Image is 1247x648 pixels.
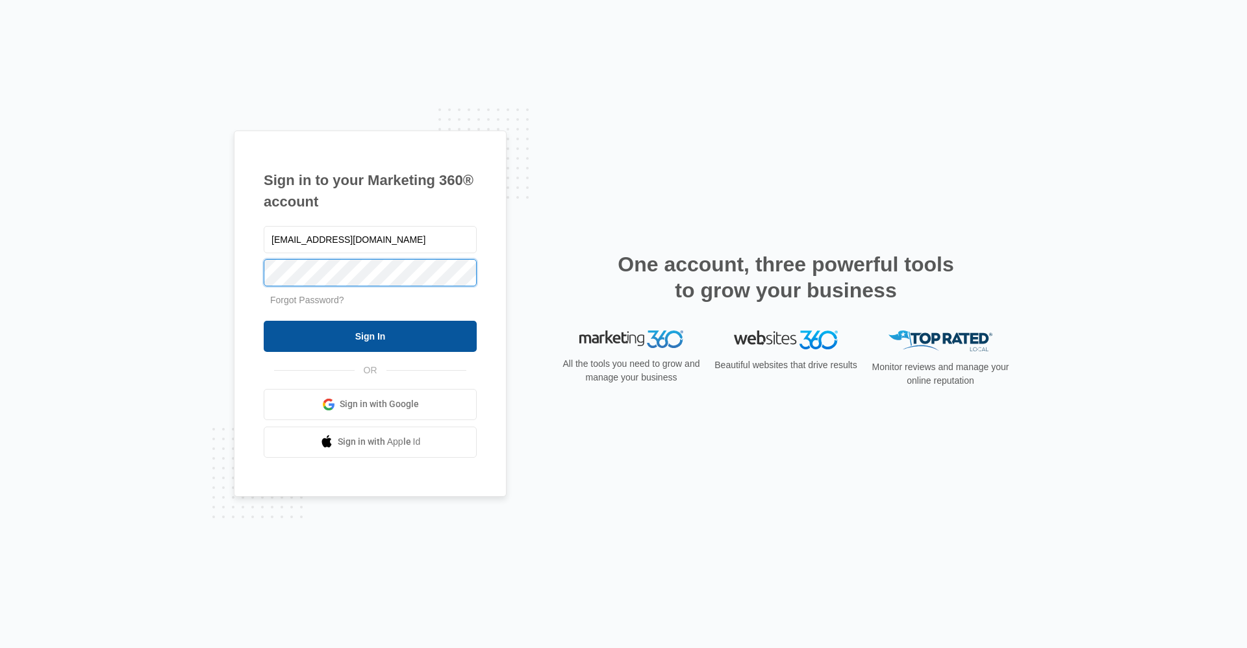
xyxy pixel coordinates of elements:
h2: One account, three powerful tools to grow your business [614,251,958,303]
span: OR [355,364,386,377]
a: Sign in with Apple Id [264,427,477,458]
p: All the tools you need to grow and manage your business [559,357,704,384]
span: Sign in with Apple Id [338,435,421,449]
img: Marketing 360 [579,330,683,349]
img: Websites 360 [734,330,838,349]
a: Forgot Password? [270,295,344,305]
p: Beautiful websites that drive results [713,358,859,372]
input: Email [264,226,477,253]
span: Sign in with Google [340,397,419,411]
input: Sign In [264,321,477,352]
h1: Sign in to your Marketing 360® account [264,169,477,212]
p: Monitor reviews and manage your online reputation [868,360,1013,388]
img: Top Rated Local [888,330,992,352]
a: Sign in with Google [264,389,477,420]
